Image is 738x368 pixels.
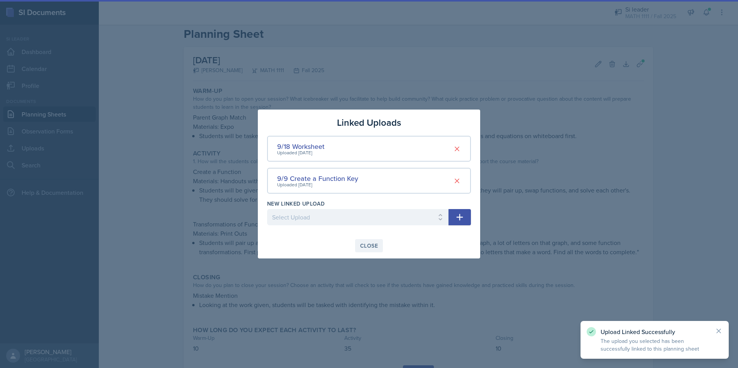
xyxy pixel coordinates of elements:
[277,141,325,152] div: 9/18 Worksheet
[355,239,383,252] button: Close
[267,200,325,208] label: New Linked Upload
[601,328,709,336] p: Upload Linked Successfully
[601,337,709,353] p: The upload you selected has been successfully linked to this planning sheet
[360,243,378,249] div: Close
[277,181,358,188] div: Uploaded [DATE]
[277,173,358,184] div: 9/9 Create a Function Key
[337,116,401,130] h3: Linked Uploads
[277,149,325,156] div: Uploaded [DATE]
